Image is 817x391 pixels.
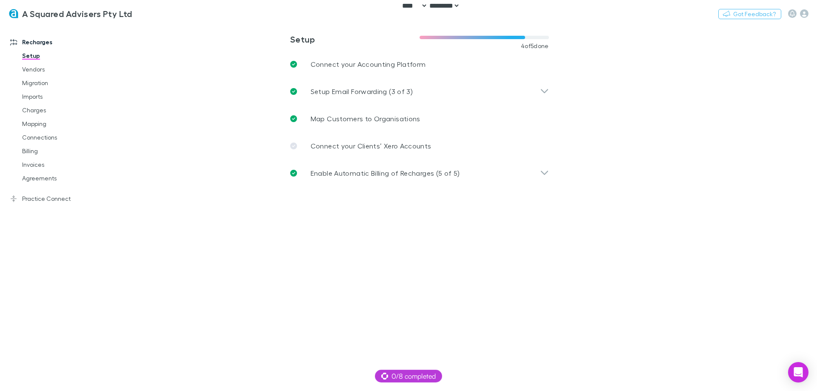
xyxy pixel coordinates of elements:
[2,192,115,205] a: Practice Connect
[14,158,115,171] a: Invoices
[311,59,426,69] p: Connect your Accounting Platform
[14,63,115,76] a: Vendors
[311,86,413,97] p: Setup Email Forwarding (3 of 3)
[2,35,115,49] a: Recharges
[290,34,420,44] h3: Setup
[283,51,556,78] a: Connect your Accounting Platform
[283,132,556,160] a: Connect your Clients’ Xero Accounts
[311,114,420,124] p: Map Customers to Organisations
[14,144,115,158] a: Billing
[14,171,115,185] a: Agreements
[14,49,115,63] a: Setup
[311,168,460,178] p: Enable Automatic Billing of Recharges (5 of 5)
[22,9,132,19] h3: A Squared Advisers Pty Ltd
[14,131,115,144] a: Connections
[14,117,115,131] a: Mapping
[718,9,781,19] button: Got Feedback?
[14,90,115,103] a: Imports
[283,160,556,187] div: Enable Automatic Billing of Recharges (5 of 5)
[788,362,808,382] div: Open Intercom Messenger
[521,43,549,49] span: 4 of 5 done
[14,103,115,117] a: Charges
[311,141,431,151] p: Connect your Clients’ Xero Accounts
[283,78,556,105] div: Setup Email Forwarding (3 of 3)
[14,76,115,90] a: Migration
[9,9,19,19] img: A Squared Advisers Pty Ltd's Logo
[3,3,137,24] a: A Squared Advisers Pty Ltd
[283,105,556,132] a: Map Customers to Organisations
